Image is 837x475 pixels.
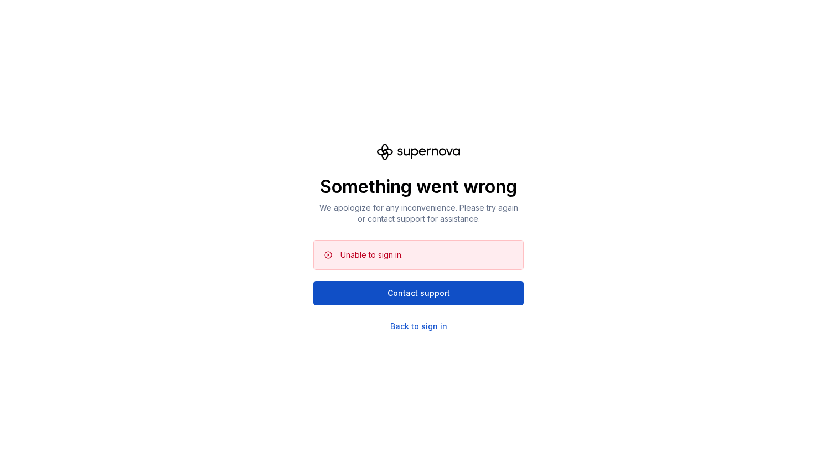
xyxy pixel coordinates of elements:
p: Something went wrong [313,176,524,198]
a: Back to sign in [390,321,447,332]
p: We apologize for any inconvenience. Please try again or contact support for assistance. [313,202,524,224]
span: Contact support [387,288,450,299]
button: Contact support [313,281,524,305]
div: Unable to sign in. [340,249,403,261]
